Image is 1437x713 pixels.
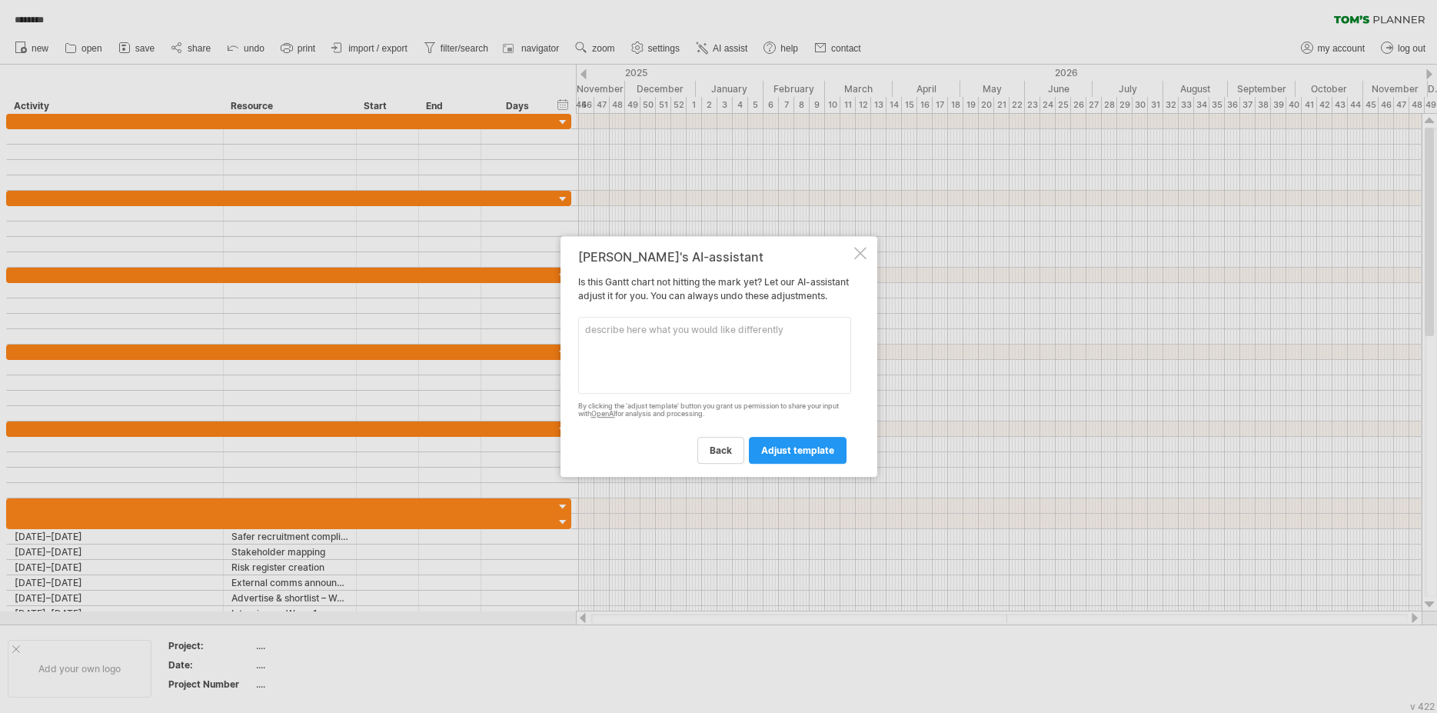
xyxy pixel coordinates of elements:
[591,410,615,418] a: OpenAI
[710,445,732,456] span: back
[761,445,834,456] span: adjust template
[749,437,847,464] a: adjust template
[578,250,851,264] div: [PERSON_NAME]'s AI-assistant
[697,437,744,464] a: back
[578,402,851,419] div: By clicking the 'adjust template' button you grant us permission to share your input with for ana...
[578,250,851,464] div: Is this Gantt chart not hitting the mark yet? Let our AI-assistant adjust it for you. You can alw...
